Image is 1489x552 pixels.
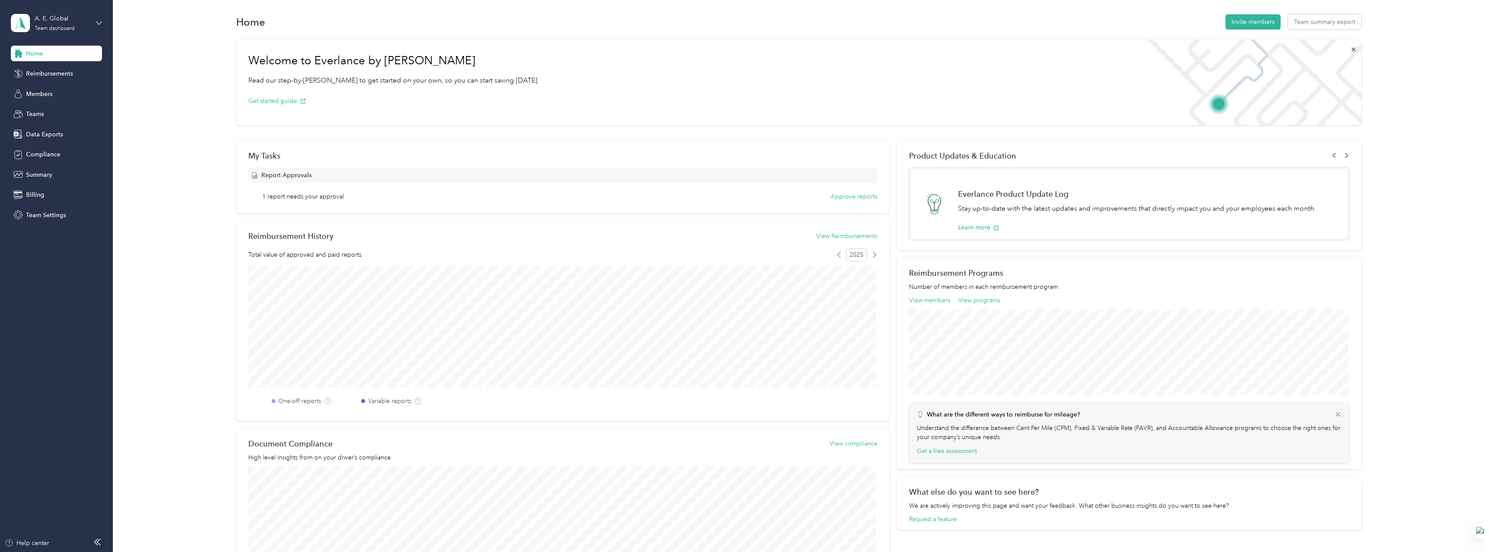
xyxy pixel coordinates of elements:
button: Get started guide [248,96,306,106]
button: Team summary export [1288,14,1361,30]
span: Billing [26,190,44,199]
span: Compliance [26,150,60,159]
span: Teams [26,109,44,119]
button: Invite members [1225,14,1281,30]
h1: Home [236,17,265,26]
p: High level insights from on your driver’s compliance. [248,453,877,462]
span: Report Approvals [261,171,312,180]
div: We are actively improving this page and want your feedback. What other business insights do you w... [909,501,1349,510]
button: View compliance [830,439,877,448]
span: Home [26,49,43,58]
span: Total value of approved and paid reports [248,250,362,259]
div: My Tasks [248,151,877,160]
div: A. E. Global [35,14,89,23]
button: View members [909,296,950,305]
p: Read our step-by-[PERSON_NAME] to get started on your own, so you can start saving [DATE]. [248,75,539,86]
span: 2025 [846,248,867,261]
span: Data Exports [26,130,63,139]
iframe: Everlance-gr Chat Button Frame [1440,503,1489,552]
label: Variable reports [368,397,412,406]
span: Team Settings [26,211,66,220]
button: Learn more [958,223,999,232]
button: Get a free assessment [917,446,977,456]
button: Approve reports [831,192,877,201]
span: Members [26,89,53,99]
span: Reimbursements [26,69,73,78]
span: Summary [26,170,52,179]
button: Request a feature [909,515,957,524]
p: Understand the difference between Cent Per Mile (CPM), Fixed & Variable Rate (FAVR), and Accounta... [917,423,1342,442]
h1: Everlance Product Update Log [958,189,1316,198]
button: Help center [5,539,49,548]
h2: Reimbursement Programs [909,268,1349,278]
p: Number of members in each reimbursement program. [909,282,1349,291]
p: Stay up-to-date with the latest updates and improvements that directly impact you and your employ... [958,203,1316,214]
div: Team dashboard [35,26,75,31]
h2: Reimbursement History [248,231,333,241]
button: View programs [958,296,1000,305]
h2: Document Compliance [248,439,333,448]
button: View Reimbursements [816,231,877,241]
p: What are the different ways to reimburse for mileage? [927,410,1080,419]
label: One-off reports [278,397,321,406]
span: Product Updates & Education [909,151,1016,160]
img: Welcome to everlance [1139,40,1361,125]
h1: Welcome to Everlance by [PERSON_NAME] [248,54,539,68]
span: 1 report needs your approval [262,192,344,201]
div: What else do you want to see here? [909,487,1349,496]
